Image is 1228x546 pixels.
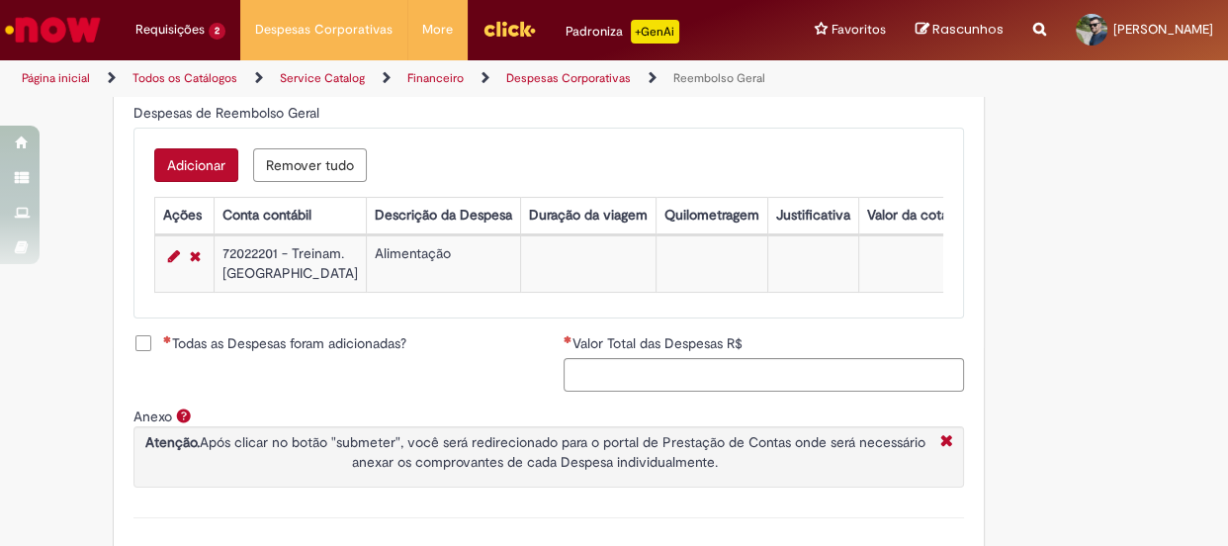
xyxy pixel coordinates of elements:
span: Rascunhos [932,20,1004,39]
span: Requisições [135,20,205,40]
span: Necessários [564,335,572,343]
a: Service Catalog [280,70,365,86]
span: 2 [209,23,225,40]
span: Todas as Despesas foram adicionadas? [163,333,406,353]
th: Duração da viagem [520,197,656,233]
span: More [422,20,453,40]
img: click_logo_yellow_360x200.png [482,14,536,44]
a: Rascunhos [916,21,1004,40]
th: Ações [154,197,214,233]
a: Despesas Corporativas [506,70,631,86]
span: Despesas Corporativas [255,20,393,40]
th: Conta contábil [214,197,366,233]
img: ServiceNow [2,10,104,49]
th: Justificativa [767,197,858,233]
td: 72022201 - Treinam. [GEOGRAPHIC_DATA] [214,235,366,292]
a: Reembolso Geral [673,70,765,86]
a: Financeiro [407,70,464,86]
span: Despesas de Reembolso Geral [133,104,323,122]
th: Quilometragem [656,197,767,233]
span: [PERSON_NAME] [1113,21,1213,38]
button: Add a row for Despesas de Reembolso Geral [154,148,238,182]
ul: Trilhas de página [15,60,804,97]
button: Remove all rows for Despesas de Reembolso Geral [253,148,367,182]
a: Remover linha 1 [185,244,206,268]
th: Descrição da Despesa [366,197,520,233]
span: Favoritos [832,20,886,40]
td: Alimentação [366,235,520,292]
th: Valor da cotação [858,197,979,233]
input: Valor Total das Despesas R$ [564,358,964,392]
p: +GenAi [631,20,679,44]
div: Padroniza [566,20,679,44]
a: Página inicial [22,70,90,86]
strong: Atenção. [145,433,200,451]
a: Editar Linha 1 [163,244,185,268]
span: Necessários [163,335,172,343]
label: Anexo [133,408,172,425]
p: Após clicar no botão "submeter", você será redirecionado para o portal de Prestação de Contas ond... [139,432,930,472]
a: Todos os Catálogos [132,70,237,86]
i: Fechar More information Por anexo [935,432,958,453]
span: Ajuda para Anexo [172,408,196,423]
span: Valor Total das Despesas R$ [572,334,746,352]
